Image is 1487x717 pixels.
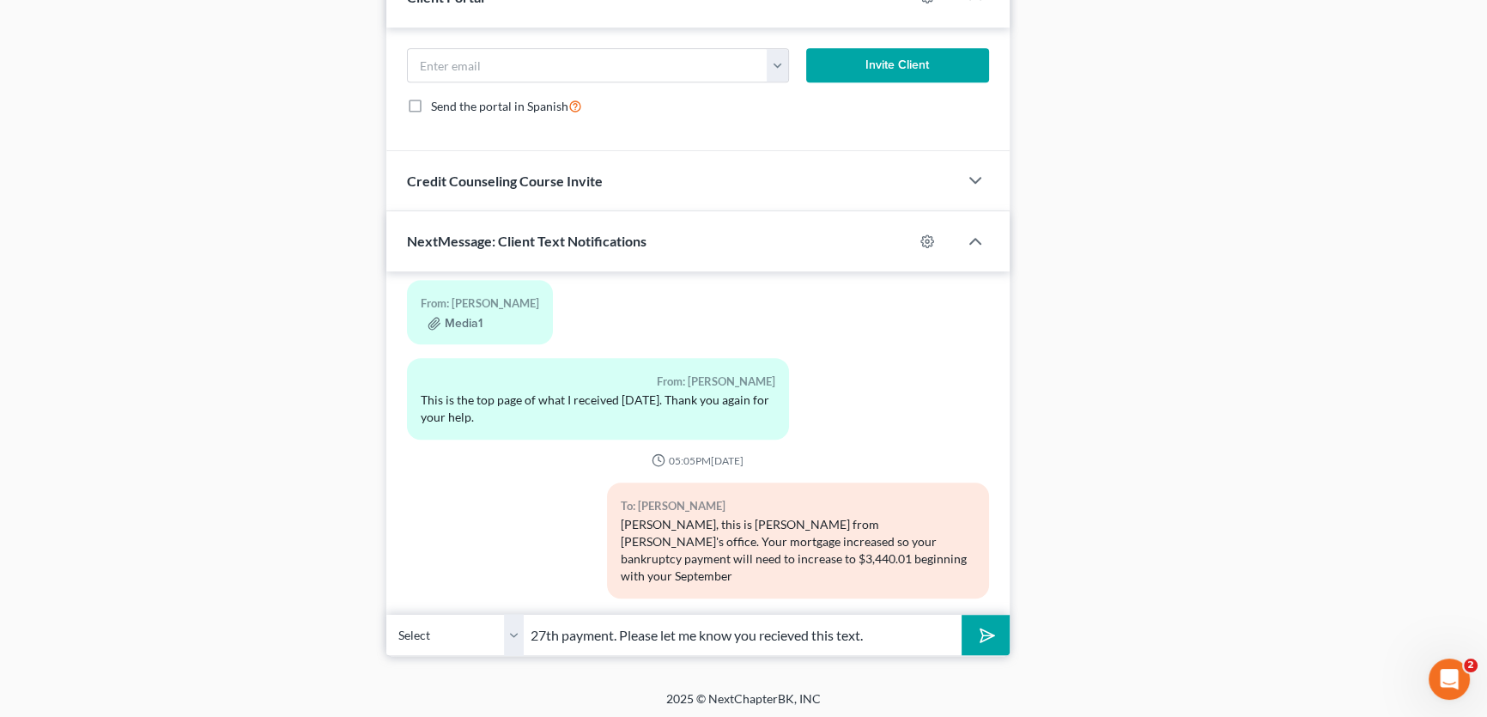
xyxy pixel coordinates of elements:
[421,294,539,313] div: From: [PERSON_NAME]
[407,233,646,249] span: NextMessage: Client Text Notifications
[621,516,975,585] div: [PERSON_NAME], this is [PERSON_NAME] from [PERSON_NAME]'s office. Your mortgage increased so your...
[407,453,989,468] div: 05:05PM[DATE]
[407,173,603,189] span: Credit Counseling Course Invite
[1464,659,1478,672] span: 2
[524,614,962,656] input: Say something...
[428,317,483,331] button: Media1
[421,372,775,392] div: From: [PERSON_NAME]
[421,392,775,426] div: This is the top page of what I received [DATE]. Thank you again for your help.
[621,496,975,516] div: To: [PERSON_NAME]
[431,99,568,113] span: Send the portal in Spanish
[408,49,768,82] input: Enter email
[806,48,989,82] button: Invite Client
[1429,659,1470,700] iframe: Intercom live chat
